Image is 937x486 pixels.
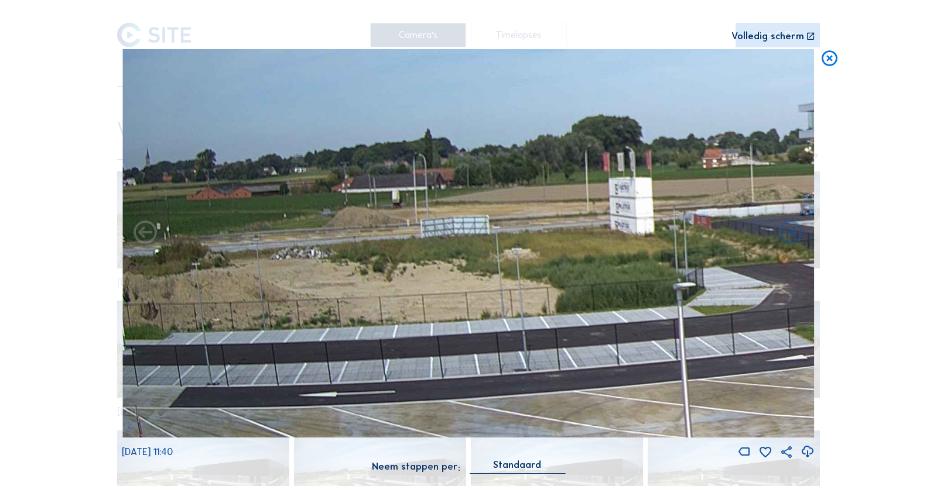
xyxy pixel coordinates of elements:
div: Standaard [493,460,541,470]
i: Back [777,219,805,248]
div: Neem stappen per: [372,462,460,471]
span: [DATE] 11:40 [122,446,173,457]
div: Standaard [470,460,565,473]
div: Volledig scherm [731,32,804,42]
img: Image [122,49,815,438]
i: Forward [131,219,160,248]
